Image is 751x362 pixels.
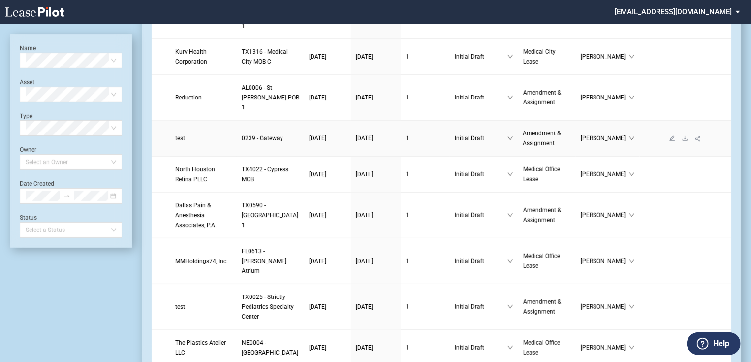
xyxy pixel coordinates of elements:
[629,258,635,264] span: down
[242,292,299,322] a: TX0025 - Strictly Pediatrics Specialty Center
[581,52,629,62] span: [PERSON_NAME]
[629,212,635,218] span: down
[406,343,445,353] a: 1
[356,171,373,178] span: [DATE]
[356,256,396,266] a: [DATE]
[356,258,373,264] span: [DATE]
[406,53,409,60] span: 1
[455,93,507,102] span: Initial Draft
[175,135,185,142] span: test
[523,165,571,184] a: Medical Office Lease
[356,133,396,143] a: [DATE]
[356,303,373,310] span: [DATE]
[309,343,346,353] a: [DATE]
[507,258,513,264] span: down
[507,135,513,141] span: down
[175,47,232,66] a: Kurv Health Corporation
[406,171,409,178] span: 1
[406,210,445,220] a: 1
[175,200,232,230] a: Dallas Pain & Anesthesia Associates, P.A.
[523,166,560,183] span: Medical Office Lease
[242,84,299,111] span: AL0006 - St Vincent POB 1
[309,258,326,264] span: [DATE]
[356,343,396,353] a: [DATE]
[629,54,635,60] span: down
[507,171,513,177] span: down
[629,345,635,351] span: down
[309,210,346,220] a: [DATE]
[175,303,185,310] span: test
[406,93,445,102] a: 1
[406,135,409,142] span: 1
[20,79,34,86] label: Asset
[523,129,571,148] a: Amendment & Assignment
[523,253,560,269] span: Medical Office Lease
[242,48,288,65] span: TX1316 - Medical City MOB C
[581,256,629,266] span: [PERSON_NAME]
[309,303,326,310] span: [DATE]
[406,302,445,312] a: 1
[242,165,299,184] a: TX4022 - Cypress MOB
[406,303,409,310] span: 1
[356,94,373,101] span: [DATE]
[629,95,635,100] span: down
[309,135,326,142] span: [DATE]
[629,304,635,310] span: down
[356,93,396,102] a: [DATE]
[175,302,232,312] a: test
[406,256,445,266] a: 1
[682,135,688,141] span: download
[175,133,232,143] a: test
[507,54,513,60] span: down
[242,338,299,358] a: NE0004 - [GEOGRAPHIC_DATA]
[581,93,629,102] span: [PERSON_NAME]
[356,169,396,179] a: [DATE]
[455,133,507,143] span: Initial Draft
[455,52,507,62] span: Initial Draft
[309,344,326,351] span: [DATE]
[175,166,215,183] span: North Houston Retina PLLC
[175,93,232,102] a: Reduction
[356,52,396,62] a: [DATE]
[309,256,346,266] a: [DATE]
[666,135,679,142] a: edit
[242,47,299,66] a: TX1316 - Medical City MOB C
[309,302,346,312] a: [DATE]
[356,212,373,219] span: [DATE]
[629,135,635,141] span: down
[20,214,37,221] label: Status
[242,248,286,274] span: FL0613 - Kendall Atrium
[581,210,629,220] span: [PERSON_NAME]
[175,338,232,358] a: The Plastics Atelier LLC
[356,302,396,312] a: [DATE]
[455,343,507,353] span: Initial Draft
[713,337,729,350] label: Help
[523,207,561,224] span: Amendment & Assignment
[356,210,396,220] a: [DATE]
[20,180,54,187] label: Date Created
[175,48,207,65] span: Kurv Health Corporation
[406,52,445,62] a: 1
[406,212,409,219] span: 1
[581,169,629,179] span: [PERSON_NAME]
[175,339,226,356] span: The Plastics Atelier LLC
[242,294,294,320] span: TX0025 - Strictly Pediatrics Specialty Center
[455,169,507,179] span: Initial Draft
[523,130,561,147] span: Amendment & Assignment
[507,345,513,351] span: down
[507,95,513,100] span: down
[406,94,409,101] span: 1
[455,302,507,312] span: Initial Draft
[309,171,326,178] span: [DATE]
[356,344,373,351] span: [DATE]
[242,339,298,356] span: NE0004 - Lakeside Two Professional Center
[523,48,556,65] span: Medical City Lease
[581,343,629,353] span: [PERSON_NAME]
[20,45,36,52] label: Name
[695,135,702,142] span: share-alt
[63,193,70,199] span: swap-right
[242,246,299,276] a: FL0613 - [PERSON_NAME] Atrium
[507,212,513,218] span: down
[687,332,741,355] button: Help
[523,298,561,315] span: Amendment & Assignment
